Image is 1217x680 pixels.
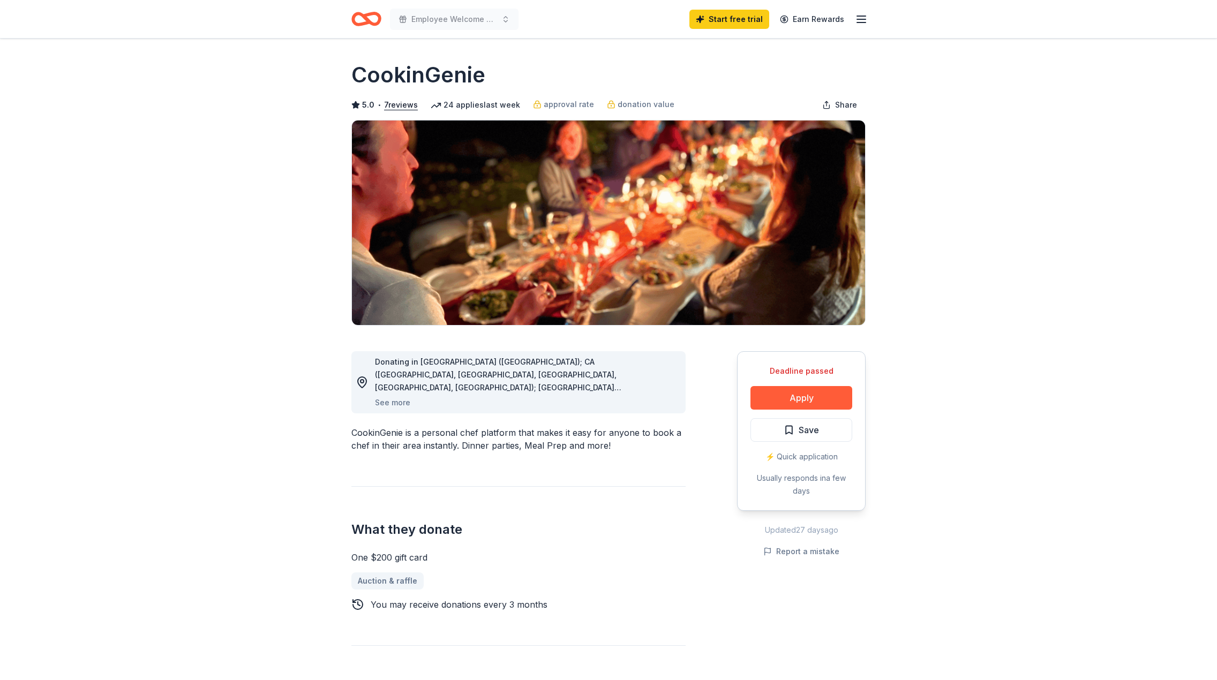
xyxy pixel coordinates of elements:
[351,426,686,452] div: CookinGenie is a personal chef platform that makes it easy for anyone to book a chef in their are...
[737,524,866,537] div: Updated 27 days ago
[773,10,851,29] a: Earn Rewards
[411,13,497,26] span: Employee Welcome Back to School
[799,423,819,437] span: Save
[544,98,594,111] span: approval rate
[371,598,547,611] div: You may receive donations every 3 months
[835,99,857,111] span: Share
[750,450,852,463] div: ⚡️ Quick application
[750,418,852,442] button: Save
[351,551,686,564] div: One $200 gift card
[750,386,852,410] button: Apply
[378,101,381,109] span: •
[375,396,410,409] button: See more
[390,9,519,30] button: Employee Welcome Back to School
[750,365,852,377] div: Deadline passed
[814,94,866,116] button: Share
[351,60,485,90] h1: CookinGenie
[607,98,674,111] a: donation value
[533,98,594,111] a: approval rate
[351,6,381,32] a: Home
[375,357,659,623] span: Donating in [GEOGRAPHIC_DATA] ([GEOGRAPHIC_DATA]); CA ([GEOGRAPHIC_DATA], [GEOGRAPHIC_DATA], [GEO...
[362,99,374,111] span: 5.0
[689,10,769,29] a: Start free trial
[431,99,520,111] div: 24 applies last week
[384,99,418,111] button: 7reviews
[351,521,686,538] h2: What they donate
[352,120,865,325] img: Image for CookinGenie
[618,98,674,111] span: donation value
[763,545,839,558] button: Report a mistake
[351,572,424,590] a: Auction & raffle
[750,472,852,497] div: Usually responds in a few days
